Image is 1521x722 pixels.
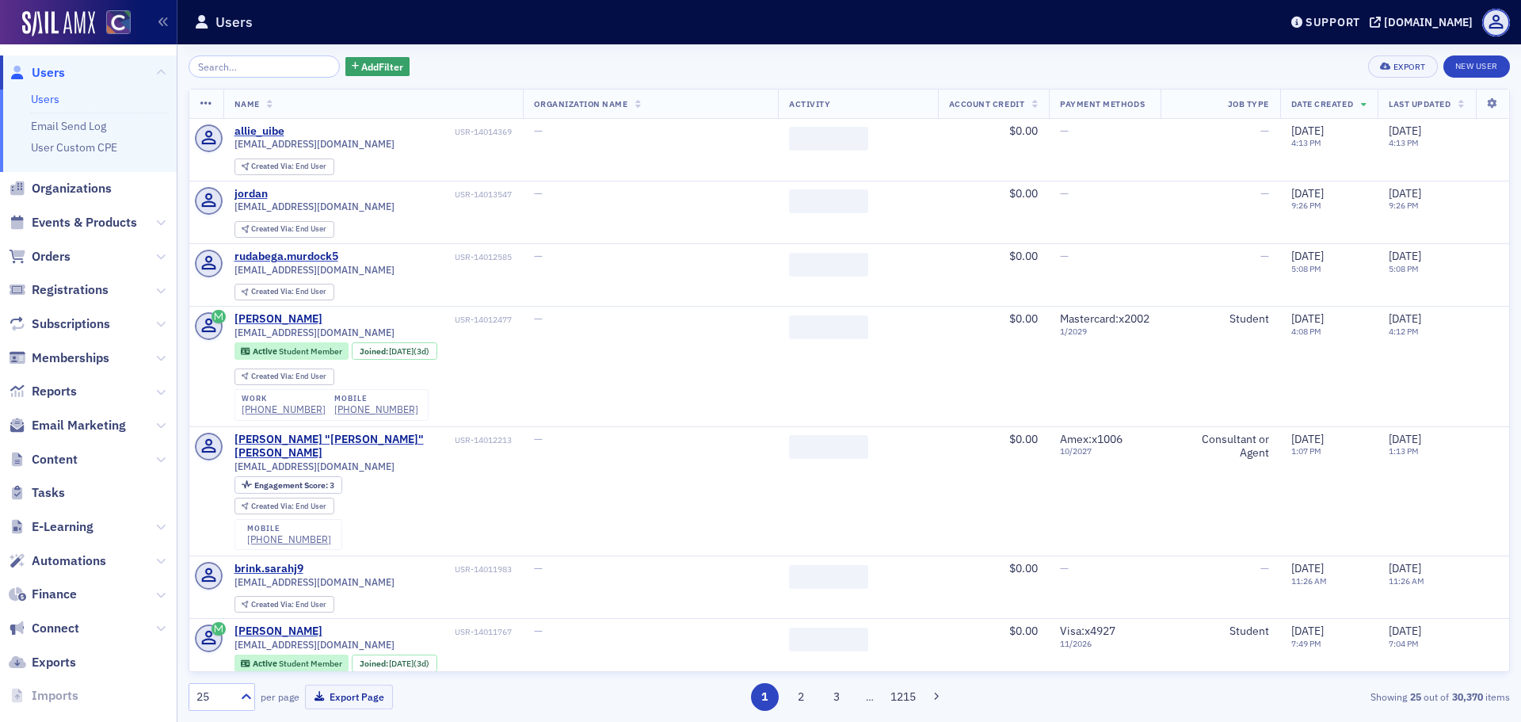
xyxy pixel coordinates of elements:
div: Created Via: End User [234,159,334,175]
span: Payment Methods [1060,98,1145,109]
time: 11:26 AM [1291,575,1327,586]
div: Active: Active: Student Member [234,655,349,672]
span: ‌ [789,565,868,589]
a: Imports [9,687,78,705]
span: — [1060,249,1069,263]
span: Created Via : [251,161,295,171]
button: 1 [751,683,779,711]
div: 3 [254,481,334,490]
input: Search… [189,55,340,78]
span: Created Via : [251,371,295,381]
button: Export Page [305,685,393,709]
a: Reports [9,383,77,400]
span: Created Via : [251,501,295,511]
span: Student Member [279,658,342,669]
span: Account Credit [949,98,1024,109]
div: jordan [234,187,268,201]
span: Content [32,451,78,468]
time: 9:26 PM [1291,200,1321,211]
a: E-Learning [9,518,93,536]
span: Student Member [279,346,342,357]
a: [PHONE_NUMBER] [334,403,418,415]
span: $0.00 [1009,249,1038,263]
span: ‌ [789,315,868,339]
span: ‌ [789,435,868,459]
div: Created Via: End User [234,221,334,238]
span: [DATE] [1291,124,1324,138]
span: [DATE] [1389,624,1421,638]
div: [PERSON_NAME] [234,312,322,327]
span: Events & Products [32,214,137,231]
span: $0.00 [1009,186,1038,201]
span: [DATE] [1389,432,1421,446]
button: [DOMAIN_NAME] [1370,17,1478,28]
span: — [1260,124,1269,138]
span: Exports [32,654,76,671]
span: ‌ [789,253,868,277]
div: Active: Active: Student Member [234,342,349,360]
span: ‌ [789,628,868,651]
div: Export [1393,63,1426,71]
a: brink.sarahj9 [234,562,303,576]
a: New User [1443,55,1510,78]
div: USR-14014369 [287,127,512,137]
span: Email Marketing [32,417,126,434]
a: Subscriptions [9,315,110,333]
span: [DATE] [389,346,414,357]
button: 1215 [890,683,917,711]
div: End User [251,372,326,381]
span: [DATE] [1291,249,1324,263]
button: 3 [823,683,851,711]
a: [PERSON_NAME] "[PERSON_NAME]" [PERSON_NAME] [234,433,452,460]
span: Users [32,64,65,82]
span: Active [253,346,279,357]
span: [EMAIL_ADDRESS][DOMAIN_NAME] [234,201,395,212]
span: [EMAIL_ADDRESS][DOMAIN_NAME] [234,639,395,651]
div: Joined: 2025-08-29 00:00:00 [352,342,437,360]
span: $0.00 [1009,432,1038,446]
span: — [534,561,543,575]
div: [PHONE_NUMBER] [247,533,331,545]
span: Engagement Score : [254,479,330,491]
span: Activity [789,98,830,109]
span: Memberships [32,350,109,367]
a: User Custom CPE [31,140,117,155]
span: — [1060,186,1069,201]
div: (3d) [389,346,429,357]
div: Created Via: End User [234,596,334,613]
span: Date Created [1291,98,1353,109]
span: Subscriptions [32,315,110,333]
div: Joined: 2025-08-29 00:00:00 [352,655,437,672]
span: Add Filter [361,59,403,74]
div: [PERSON_NAME] [234,625,322,639]
time: 5:08 PM [1291,263,1321,274]
img: SailAMX [106,10,131,35]
span: Mastercard : x2002 [1060,311,1149,326]
div: work [242,394,326,403]
a: allie_uibe [234,124,284,139]
time: 1:07 PM [1291,445,1321,457]
div: End User [251,601,326,609]
div: Created Via: End User [234,369,334,385]
div: Student [1172,625,1269,639]
span: Joined : [360,659,390,669]
span: Name [234,98,260,109]
time: 4:13 PM [1389,137,1419,148]
span: ‌ [789,189,868,213]
time: 5:08 PM [1389,263,1419,274]
span: Created Via : [251,599,295,609]
a: Email Marketing [9,417,126,434]
span: Active [253,658,279,669]
span: — [1060,124,1069,138]
span: E-Learning [32,518,93,536]
span: $0.00 [1009,561,1038,575]
span: Profile [1482,9,1510,36]
div: [PHONE_NUMBER] [242,403,326,415]
a: Events & Products [9,214,137,231]
a: Orders [9,248,71,265]
span: 11 / 2026 [1060,639,1149,649]
span: Tasks [32,484,65,502]
div: USR-14013547 [270,189,512,200]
